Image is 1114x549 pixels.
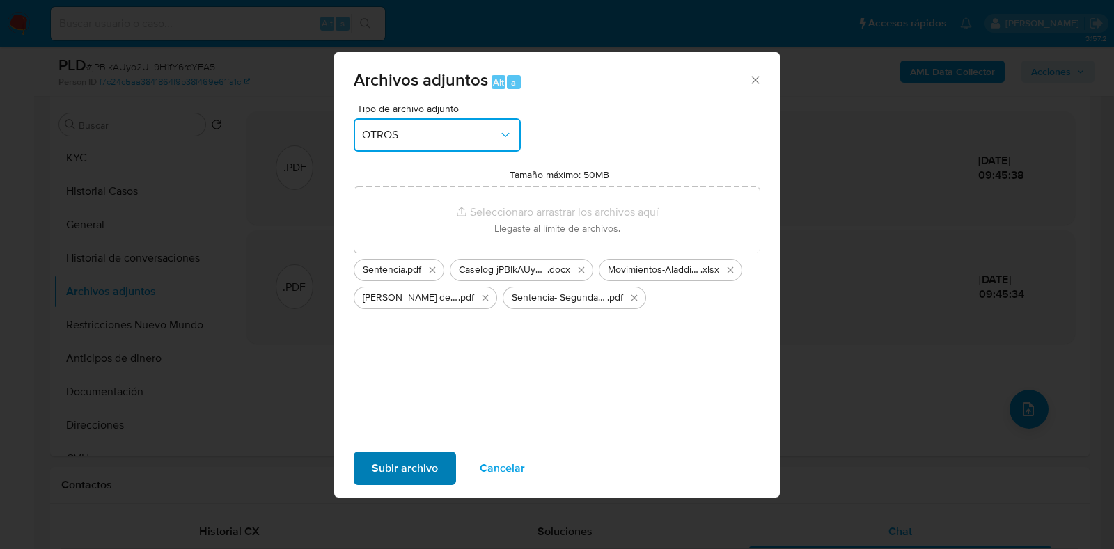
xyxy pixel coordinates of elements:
[424,262,441,278] button: Eliminar Sentencia.pdf
[458,291,474,305] span: .pdf
[573,262,590,278] button: Eliminar Caselog jPBIkAUyo2UL9H1fY6rqYFA5_2025_08_18_19_11_52.docx
[608,263,700,277] span: Movimientos-Aladdin- [PERSON_NAME] [PERSON_NAME]
[510,168,609,181] label: Tamaño máximo: 50MB
[362,128,499,142] span: OTROS
[626,289,643,306] button: Eliminar Sentencia- Segunda instancia.pdf
[462,452,543,485] button: Cancelar
[493,76,504,89] span: Alt
[512,291,607,305] span: Sentencia- Segunda instancia
[547,263,570,277] span: .docx
[363,263,405,277] span: Sentencia
[477,289,494,306] button: Eliminar Oden de pago.pdf
[607,291,623,305] span: .pdf
[722,262,739,278] button: Eliminar Movimientos-Aladdin- Noelia Hebe Monterosso.xlsx
[354,67,488,92] span: Archivos adjuntos
[511,76,516,89] span: a
[354,452,456,485] button: Subir archivo
[354,118,521,152] button: OTROS
[357,104,524,113] span: Tipo de archivo adjunto
[363,291,458,305] span: [PERSON_NAME] de pago
[480,453,525,484] span: Cancelar
[700,263,719,277] span: .xlsx
[372,453,438,484] span: Subir archivo
[748,73,761,86] button: Cerrar
[459,263,547,277] span: Caselog jPBIkAUyo2UL9H1fY6rqYFA5_2025_08_18_19_11_52
[405,263,421,277] span: .pdf
[354,253,760,309] ul: Archivos seleccionados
